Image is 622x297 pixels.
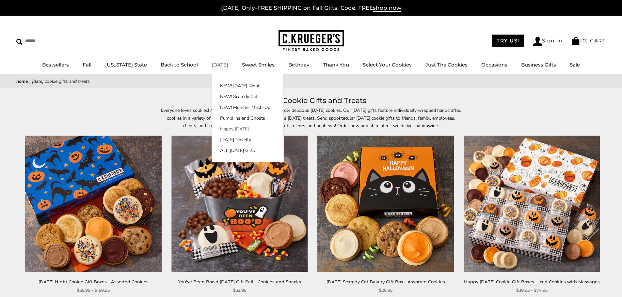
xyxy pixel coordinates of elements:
a: Birthday [288,62,309,68]
span: 0 [582,37,586,44]
img: Halloween Scaredy Cat Bakery Gift Box - Assorted Cookies [318,136,454,272]
a: Sign In [533,37,563,46]
a: Happy [DATE] [212,126,283,132]
a: Just The Cookies [425,62,468,68]
a: [US_STATE] State [105,62,147,68]
a: Business Gifts [521,62,556,68]
span: shop now [373,5,401,12]
img: C.KRUEGER'S [279,30,344,52]
a: Back to School [161,62,198,68]
a: [DATE] Scaredy Cat Bakery Gift Box - Assorted Cookies [327,279,445,284]
a: [DATE] Novelty [212,136,283,143]
iframe: Sign Up via Text for Offers [5,272,68,292]
a: Happy [DATE] Cookie Gift Boxes - Iced Cookies with Messages [464,279,600,284]
a: You've Been Boo'd [DATE] Gift Pail - Cookies and Snacks [178,279,301,284]
span: $26.95 [379,287,392,294]
a: [DATE] [212,62,228,68]
a: NEW! [DATE] Night [212,82,283,89]
a: Bestsellers [42,62,69,68]
nav: breadcrumbs [16,78,606,85]
img: Happy Halloween Cookie Gift Boxes - Iced Cookies with Messages [464,136,600,272]
span: $35.95 - $169.95 [77,287,110,294]
img: Bag [571,37,580,45]
input: Search [16,36,94,46]
a: Pumpkins and Ghosts [212,115,283,122]
a: Thank You [323,62,349,68]
a: NEW! Monster Mash-Up [212,104,283,111]
a: [DATE] Only-FREE SHIPPING on Fall Gifts! Code: FREEshop now [221,5,401,12]
span: [DATE] Cookie Gifts and Treats [32,78,90,84]
h1: [DATE] Cookie Gifts and Treats [26,95,596,107]
a: Occasions [481,62,507,68]
img: Account [533,37,542,46]
img: You've Been Boo'd Halloween Gift Pail - Cookies and Snacks [171,136,308,272]
a: NEW! Scaredy Cat [212,93,283,100]
a: Sweet Smiles [242,62,275,68]
img: Halloween Night Cookie Gift Boxes - Assorted Cookies [25,136,162,272]
a: (0) CART [571,37,606,44]
a: ALL [DATE] Gifts [212,147,283,154]
p: Everyone loves cookies! And they’ll especially love our wickedly delicious [DATE] cookies. Our [D... [161,107,461,129]
a: Home [16,78,28,84]
span: $32.95 [233,287,246,294]
a: Select Your Cookies [363,62,412,68]
span: $38.95 - $74.95 [516,287,548,294]
a: [DATE] Night Cookie Gift Boxes - Assorted Cookies [39,279,149,284]
a: Fall [83,62,91,68]
a: TRY US! [492,35,524,47]
a: Sale [570,62,580,68]
img: Search [16,39,23,45]
span: | [29,78,31,84]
